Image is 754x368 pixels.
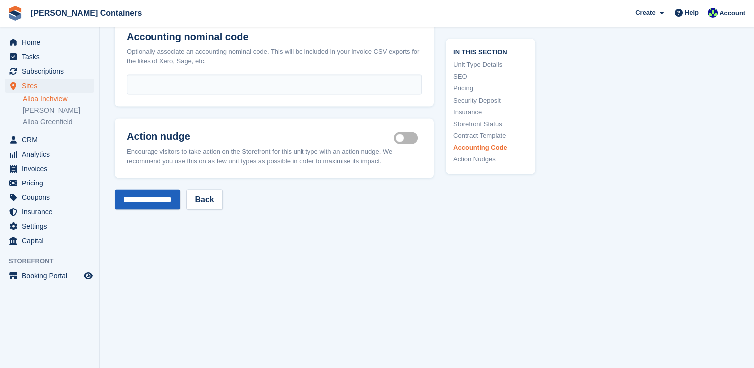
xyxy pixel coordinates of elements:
[127,47,422,66] div: Optionally associate an accounting nominal code. This will be included in your invoice CSV export...
[719,8,745,18] span: Account
[22,162,82,176] span: Invoices
[5,64,94,78] a: menu
[5,234,94,248] a: menu
[685,8,699,18] span: Help
[453,119,527,129] a: Storefront Status
[22,219,82,233] span: Settings
[127,130,394,142] h2: Action nudge
[22,147,82,161] span: Analytics
[82,270,94,282] a: Preview store
[22,64,82,78] span: Subscriptions
[453,154,527,164] a: Action Nudges
[23,106,94,115] a: [PERSON_NAME]
[27,5,146,21] a: [PERSON_NAME] Containers
[22,234,82,248] span: Capital
[5,176,94,190] a: menu
[22,205,82,219] span: Insurance
[22,50,82,64] span: Tasks
[394,137,422,138] label: Is active
[5,269,94,283] a: menu
[5,190,94,204] a: menu
[5,205,94,219] a: menu
[23,94,94,104] a: Alloa Inchview
[9,256,99,266] span: Storefront
[127,146,422,166] div: Encourage visitors to take action on the Storefront for this unit type with an action nudge. We r...
[127,31,422,43] h2: Accounting nominal code
[453,95,527,105] a: Security Deposit
[22,190,82,204] span: Coupons
[8,6,23,21] img: stora-icon-8386f47178a22dfd0bd8f6a31ec36ba5ce8667c1dd55bd0f319d3a0aa187defe.svg
[5,219,94,233] a: menu
[453,47,527,56] span: In this section
[635,8,655,18] span: Create
[22,79,82,93] span: Sites
[186,189,222,209] a: Back
[453,142,527,152] a: Accounting Code
[453,84,527,94] a: Pricing
[708,8,718,18] img: Audra Whitelaw
[23,117,94,127] a: Alloa Greenfield
[22,35,82,49] span: Home
[453,60,527,70] a: Unit Type Details
[5,50,94,64] a: menu
[22,269,82,283] span: Booking Portal
[453,72,527,82] a: SEO
[5,147,94,161] a: menu
[5,133,94,147] a: menu
[5,79,94,93] a: menu
[22,133,82,147] span: CRM
[5,35,94,49] a: menu
[22,176,82,190] span: Pricing
[453,107,527,117] a: Insurance
[453,131,527,141] a: Contract Template
[5,162,94,176] a: menu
